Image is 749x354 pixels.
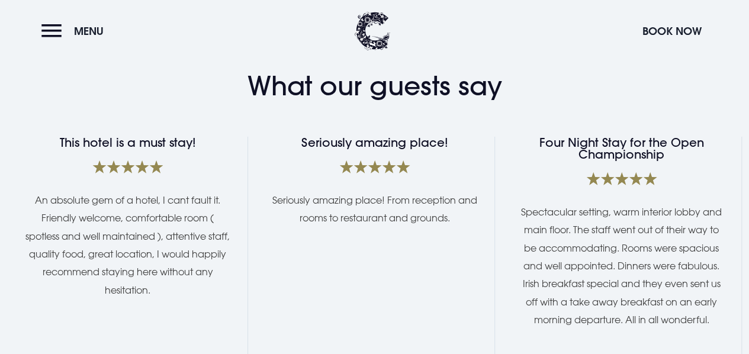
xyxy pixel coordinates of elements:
[519,203,724,329] p: Spectacular setting, warm interior lobby and main floor. The staff went out of their way to be ac...
[637,18,708,44] button: Book Now
[25,191,230,299] p: An absolute gem of a hotel, I cant fault it. Friendly welcome, comfortable room ( spotless and we...
[519,137,724,160] h4: Four Night Stay for the Open Championship
[41,18,110,44] button: Menu
[25,137,230,149] h4: This hotel is a must stay!
[272,137,477,149] h4: Seriously amazing place!
[272,191,477,227] p: Seriously amazing place! From reception and rooms to restaurant and grounds.
[74,24,104,38] span: Menu
[355,12,390,50] img: Clandeboye Lodge
[247,70,502,102] h2: What our guests say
